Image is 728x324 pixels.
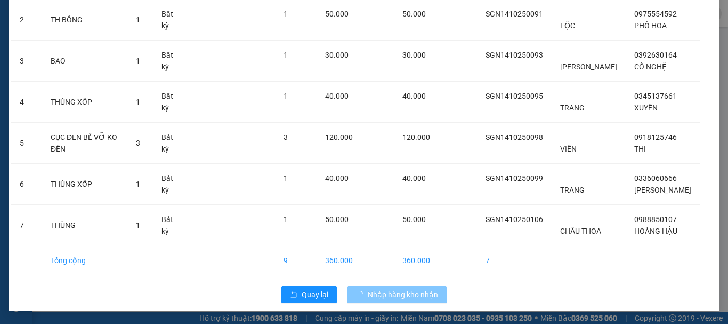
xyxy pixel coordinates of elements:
[136,15,140,24] span: 1
[11,82,42,123] td: 4
[634,62,667,71] span: CÔ NGHỆ
[394,246,439,275] td: 360.000
[325,51,349,59] span: 30.000
[368,289,438,301] span: Nhập hàng kho nhận
[153,164,189,205] td: Bất kỳ
[284,215,288,224] span: 1
[486,133,543,141] span: SGN1410250098
[634,51,677,59] span: 0392630164
[477,246,552,275] td: 7
[9,10,26,21] span: Gửi:
[486,174,543,183] span: SGN1410250099
[325,174,349,183] span: 40.000
[153,205,189,246] td: Bất kỳ
[69,46,177,61] div: 0935744503
[69,33,177,46] div: MINH HÔNG
[290,291,297,299] span: rollback
[275,246,317,275] td: 9
[136,98,140,106] span: 1
[281,286,337,303] button: rollbackQuay lại
[634,133,677,141] span: 0918125746
[634,21,667,30] span: PHỐ HOA
[284,92,288,100] span: 1
[634,145,646,153] span: THI
[560,227,601,235] span: CHÂU THOA
[634,174,677,183] span: 0336060666
[11,123,42,164] td: 5
[634,227,677,235] span: HOÀNG HẬU
[42,123,127,164] td: CỤC ĐEN BỂ VỠ KO ĐỀN
[560,186,585,194] span: TRANG
[486,51,543,59] span: SGN1410250093
[136,57,140,65] span: 1
[356,291,368,298] span: loading
[325,10,349,18] span: 50.000
[42,205,127,246] td: THÙNG
[402,133,430,141] span: 120.000
[11,164,42,205] td: 6
[486,92,543,100] span: SGN1410250095
[136,139,140,147] span: 3
[284,10,288,18] span: 1
[11,41,42,82] td: 3
[136,221,140,230] span: 1
[8,67,63,80] div: 40.000
[284,51,288,59] span: 1
[347,286,447,303] button: Nhập hàng kho nhận
[153,41,189,82] td: Bất kỳ
[560,104,585,112] span: TRANG
[153,123,189,164] td: Bất kỳ
[402,10,426,18] span: 50.000
[325,133,353,141] span: 120.000
[634,186,691,194] span: [PERSON_NAME]
[8,68,25,80] span: CR :
[402,215,426,224] span: 50.000
[69,9,177,33] div: [GEOGRAPHIC_DATA]
[136,180,140,188] span: 1
[153,82,189,123] td: Bất kỳ
[317,246,367,275] td: 360.000
[302,289,328,301] span: Quay lại
[284,174,288,183] span: 1
[634,215,677,224] span: 0988850107
[325,92,349,100] span: 40.000
[634,10,677,18] span: 0975554592
[42,82,127,123] td: THÙNG XỐP
[42,246,127,275] td: Tổng cộng
[42,41,127,82] td: BAO
[325,215,349,224] span: 50.000
[634,92,677,100] span: 0345137661
[560,21,575,30] span: LỘC
[42,164,127,205] td: THÙNG XỐP
[560,145,577,153] span: VIÊN
[634,104,658,112] span: XUYÊN
[402,92,426,100] span: 40.000
[402,174,426,183] span: 40.000
[560,62,617,71] span: [PERSON_NAME]
[9,9,62,35] div: Duyên Hải
[486,10,543,18] span: SGN1410250091
[69,9,95,20] span: Nhận:
[284,133,288,141] span: 3
[11,205,42,246] td: 7
[402,51,426,59] span: 30.000
[486,215,543,224] span: SGN1410250106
